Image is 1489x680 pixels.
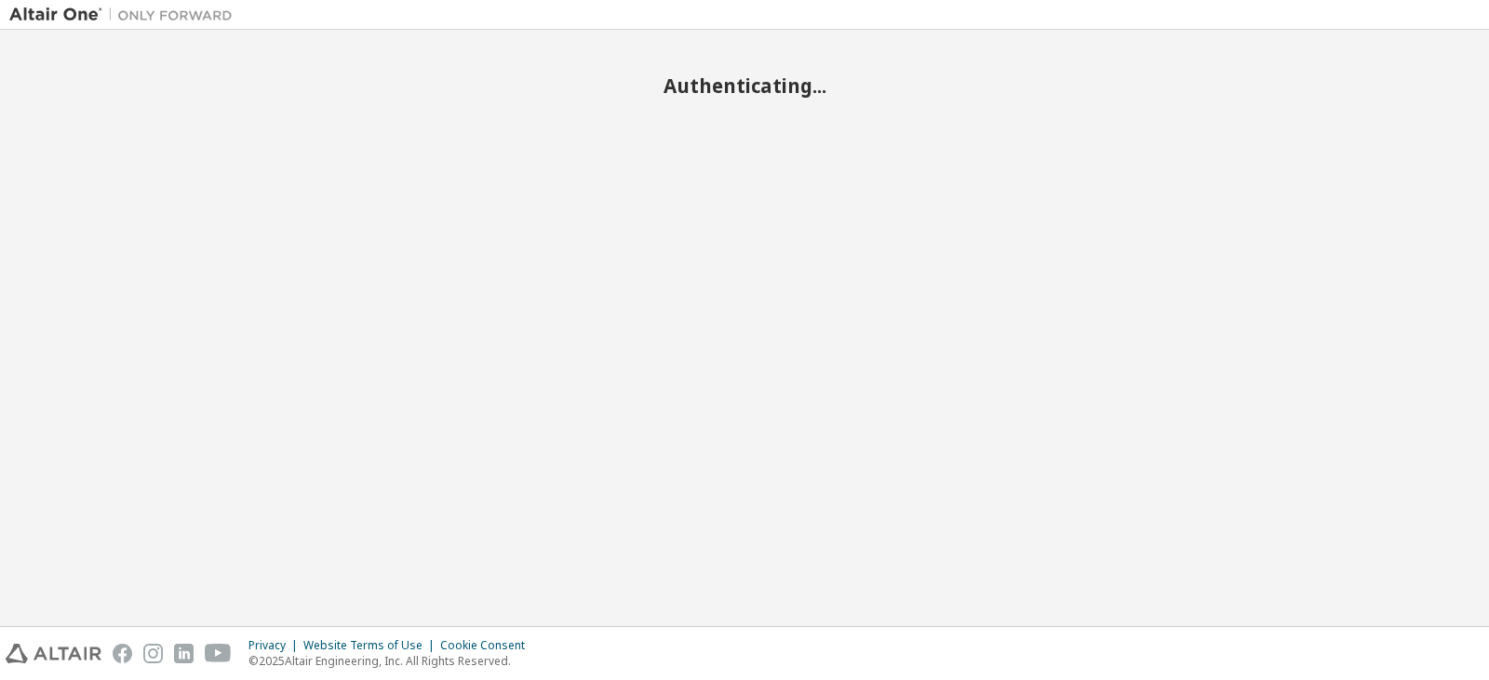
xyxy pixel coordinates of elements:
[143,644,163,663] img: instagram.svg
[174,644,194,663] img: linkedin.svg
[9,6,242,24] img: Altair One
[6,644,101,663] img: altair_logo.svg
[248,653,536,669] p: © 2025 Altair Engineering, Inc. All Rights Reserved.
[113,644,132,663] img: facebook.svg
[248,638,303,653] div: Privacy
[440,638,536,653] div: Cookie Consent
[303,638,440,653] div: Website Terms of Use
[205,644,232,663] img: youtube.svg
[9,73,1480,98] h2: Authenticating...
